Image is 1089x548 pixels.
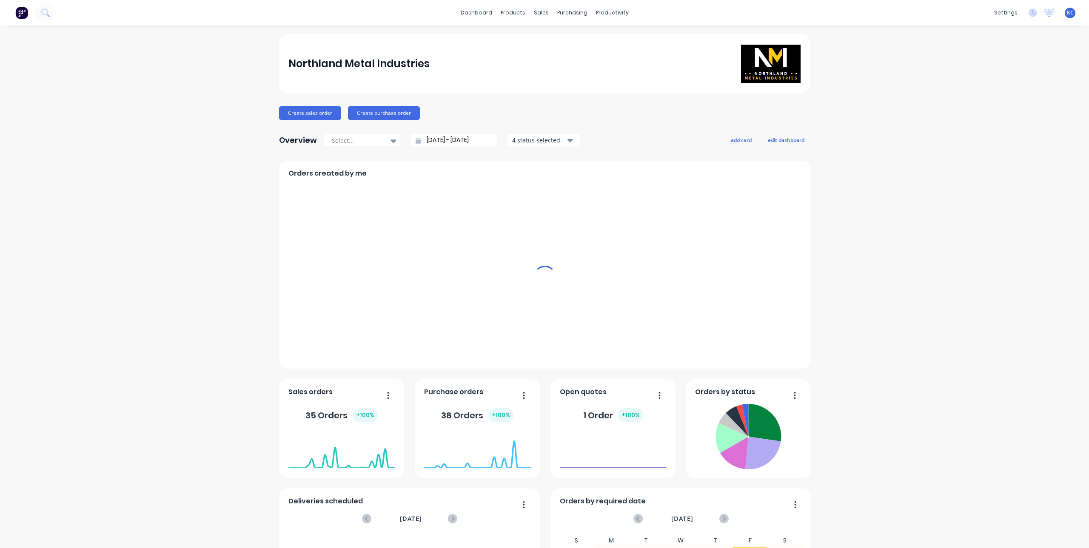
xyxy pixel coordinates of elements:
span: [DATE] [671,514,693,523]
div: 4 status selected [512,136,566,145]
span: Sales orders [288,387,333,397]
button: edit dashboard [762,134,810,145]
button: 4 status selected [507,134,580,147]
span: Purchase orders [424,387,483,397]
span: Open quotes [560,387,607,397]
div: Northland Metal Industries [288,55,430,72]
img: Factory [15,6,28,19]
a: dashboard [456,6,496,19]
div: W [663,534,698,547]
div: + 100 % [618,408,643,422]
span: [DATE] [400,514,422,523]
div: 1 Order [583,408,643,422]
div: S [559,534,594,547]
div: T [629,534,664,547]
img: Northland Metal Industries [741,45,801,83]
div: T [698,534,733,547]
span: Orders created by me [288,168,367,179]
div: Overview [279,132,317,149]
div: products [496,6,530,19]
span: Orders by status [695,387,755,397]
div: + 100 % [488,408,513,422]
button: Create sales order [279,106,341,120]
span: KC [1067,9,1074,17]
div: + 100 % [353,408,378,422]
button: add card [725,134,757,145]
div: settings [990,6,1022,19]
div: purchasing [553,6,592,19]
div: productivity [592,6,633,19]
div: S [767,534,802,547]
div: F [733,534,767,547]
div: sales [530,6,553,19]
div: M [594,534,629,547]
button: Create purchase order [348,106,420,120]
div: 38 Orders [441,408,513,422]
div: 35 Orders [305,408,378,422]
